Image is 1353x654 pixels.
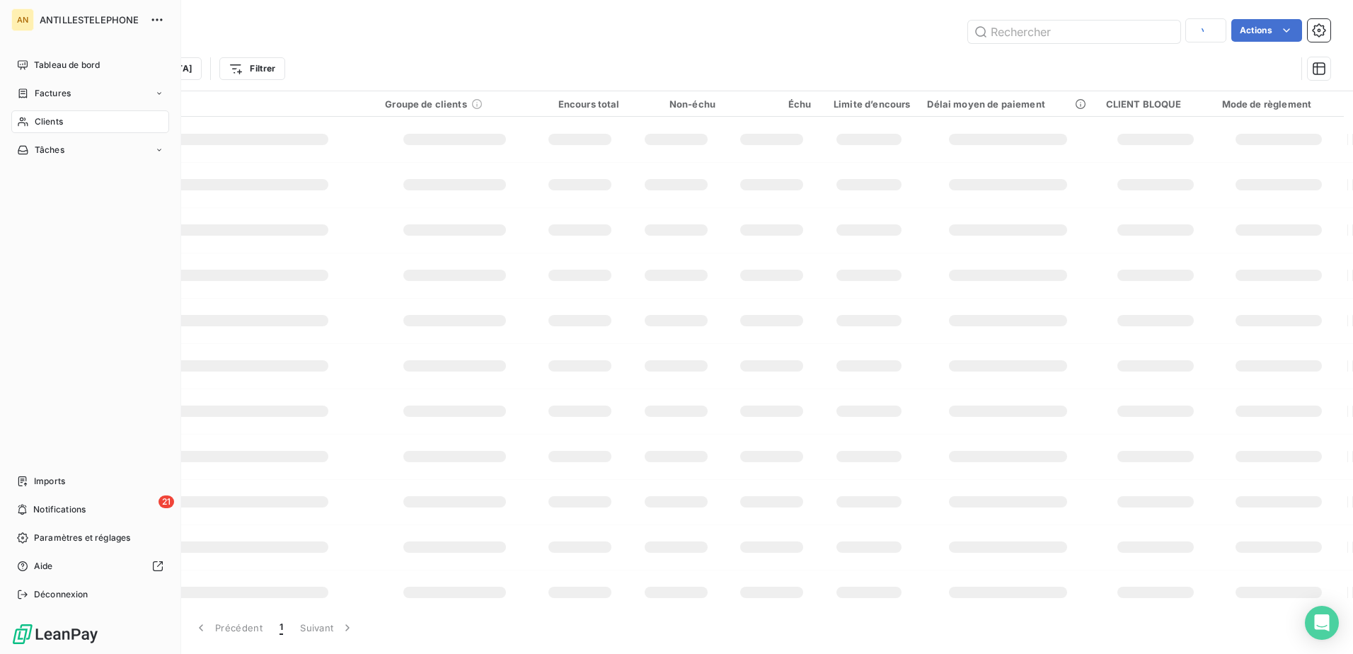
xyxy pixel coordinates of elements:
[637,98,715,110] div: Non-échu
[732,98,811,110] div: Échu
[828,98,910,110] div: Limite d’encours
[219,57,284,80] button: Filtrer
[35,87,71,100] span: Factures
[34,560,53,573] span: Aide
[159,495,174,508] span: 21
[185,613,271,643] button: Précédent
[280,621,283,635] span: 1
[11,623,99,646] img: Logo LeanPay
[292,613,363,643] button: Suivant
[927,98,1088,110] div: Délai moyen de paiement
[40,14,142,25] span: ANTILLESTELEPHONE
[34,532,130,544] span: Paramètres et réglages
[11,555,169,578] a: Aide
[1106,98,1205,110] div: CLIENT BLOQUE
[35,115,63,128] span: Clients
[1305,606,1339,640] div: Open Intercom Messenger
[385,98,467,110] span: Groupe de clients
[34,59,100,71] span: Tableau de bord
[34,588,88,601] span: Déconnexion
[35,144,64,156] span: Tâches
[33,503,86,516] span: Notifications
[968,21,1180,43] input: Rechercher
[1222,98,1336,110] div: Mode de règlement
[1231,19,1302,42] button: Actions
[11,8,34,31] div: AN
[271,613,292,643] button: 1
[34,475,65,488] span: Imports
[541,98,619,110] div: Encours total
